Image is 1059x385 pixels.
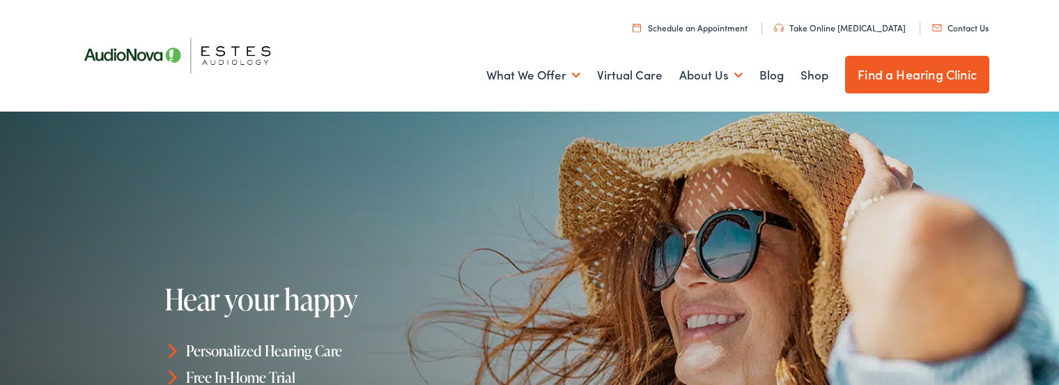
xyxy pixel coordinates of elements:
li: Personalized Hearing Care [164,338,535,364]
a: Take Online [MEDICAL_DATA] [774,22,906,33]
a: Contact Us [932,22,989,33]
a: What We Offer [486,50,580,101]
a: Schedule an Appointment [633,22,748,33]
h1: Hear your happy [164,283,535,315]
a: Find a Hearing Clinic [845,56,989,93]
a: Virtual Care [597,50,663,101]
img: utility icon [932,24,942,31]
img: utility icon [633,23,641,32]
img: utility icon [774,24,784,32]
a: About Us [679,50,743,101]
a: Shop [801,50,828,101]
a: Blog [759,50,784,101]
